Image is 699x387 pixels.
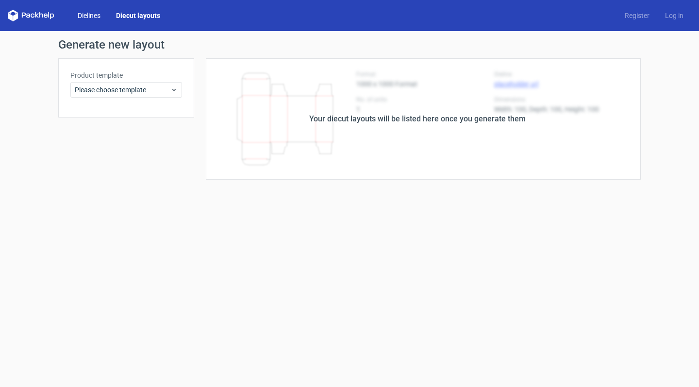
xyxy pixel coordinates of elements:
div: Your diecut layouts will be listed here once you generate them [309,113,526,125]
h1: Generate new layout [58,39,641,50]
a: Diecut layouts [108,11,168,20]
a: Log in [657,11,691,20]
label: Product template [70,70,182,80]
a: Register [617,11,657,20]
a: Dielines [70,11,108,20]
span: Please choose template [75,85,170,95]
